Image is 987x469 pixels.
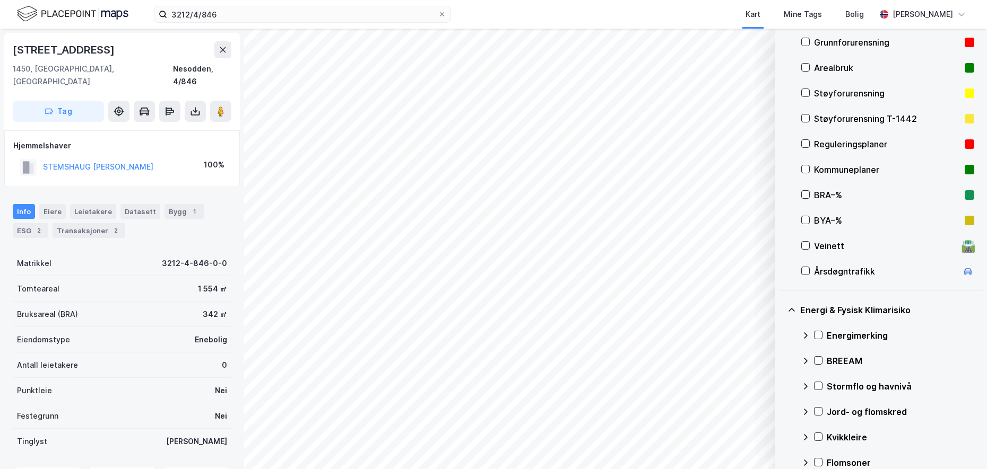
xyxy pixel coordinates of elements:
div: Kvikkleire [827,431,974,444]
div: 2 [110,225,121,236]
div: 1 [189,206,200,217]
div: [STREET_ADDRESS] [13,41,117,58]
div: Nesodden, 4/846 [173,63,231,88]
div: BRA–% [814,189,960,201]
div: Datasett [120,204,160,219]
div: Eiendomstype [17,333,70,346]
div: Årsdøgntrafikk [814,265,957,278]
div: Nei [215,384,227,397]
div: Veinett [814,240,957,252]
div: Punktleie [17,384,52,397]
div: Energi & Fysisk Klimarisiko [800,304,974,316]
div: Arealbruk [814,61,960,74]
div: Kommuneplaner [814,163,960,176]
div: Hjemmelshaver [13,139,231,152]
div: Støyforurensning [814,87,960,100]
div: 🛣️ [961,239,975,253]
div: Støyforurensning T-1442 [814,112,960,125]
img: logo.f888ab2527a4732fd821a326f86c7f29.svg [17,5,128,23]
div: [PERSON_NAME] [166,435,227,448]
div: Kart [746,8,760,21]
div: BYA–% [814,214,960,227]
div: Leietakere [70,204,116,219]
div: BREEAM [827,355,974,367]
div: ESG [13,223,48,238]
input: Søk på adresse, matrikkel, gårdeiere, leietakere eller personer [167,6,438,22]
div: Info [13,204,35,219]
iframe: Chat Widget [934,418,987,469]
div: Tinglyst [17,435,47,448]
div: 2 [33,225,44,236]
div: Antall leietakere [17,359,78,371]
div: 1450, [GEOGRAPHIC_DATA], [GEOGRAPHIC_DATA] [13,63,173,88]
div: Tomteareal [17,282,59,295]
div: Stormflo og havnivå [827,380,974,393]
div: 342 ㎡ [203,308,227,321]
div: Flomsoner [827,456,974,469]
div: Matrikkel [17,257,51,270]
div: Nei [215,410,227,422]
div: 100% [204,158,224,171]
div: Grunnforurensning [814,36,960,49]
div: [PERSON_NAME] [893,8,953,21]
div: 0 [222,359,227,371]
div: 3212-4-846-0-0 [162,257,227,270]
div: Mine Tags [784,8,822,21]
div: Enebolig [195,333,227,346]
div: Transaksjoner [53,223,125,238]
div: Bygg [164,204,204,219]
div: Bruksareal (BRA) [17,308,78,321]
div: Eiere [39,204,66,219]
div: Reguleringsplaner [814,138,960,151]
div: Jord- og flomskred [827,405,974,418]
div: Festegrunn [17,410,58,422]
div: Bolig [845,8,864,21]
button: Tag [13,101,104,122]
div: 1 554 ㎡ [198,282,227,295]
div: Energimerking [827,329,974,342]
